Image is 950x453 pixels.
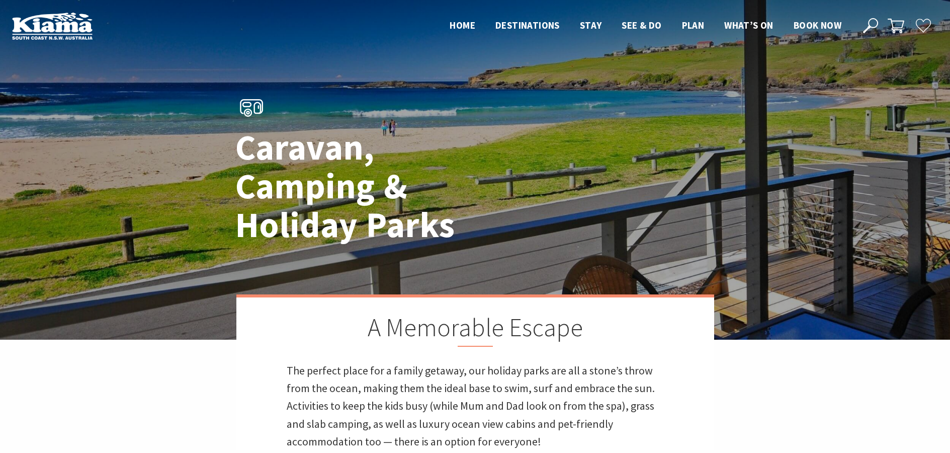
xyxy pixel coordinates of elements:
span: What’s On [724,19,773,31]
img: Kiama Logo [12,12,93,40]
span: Destinations [495,19,560,31]
nav: Main Menu [440,18,851,34]
p: The perfect place for a family getaway, our holiday parks are all a stone’s throw from the ocean,... [287,362,664,450]
h2: A Memorable Escape [287,313,664,347]
h1: Caravan, Camping & Holiday Parks [235,128,520,244]
span: Home [450,19,475,31]
span: Stay [580,19,602,31]
span: See & Do [622,19,661,31]
span: Plan [682,19,705,31]
span: Book now [794,19,841,31]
